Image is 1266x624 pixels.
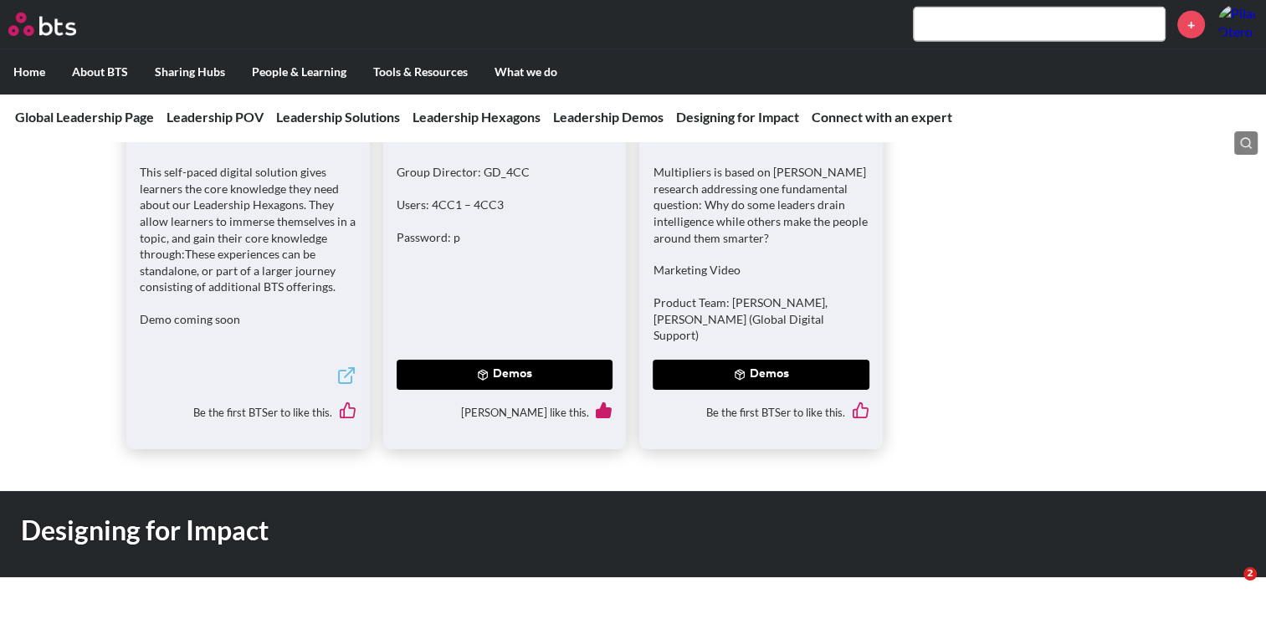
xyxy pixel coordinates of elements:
div: [PERSON_NAME] like this. [397,390,613,437]
p: Product Team: [PERSON_NAME], [PERSON_NAME] (Global Digital Support) [653,294,869,344]
p: Multipliers is based on [PERSON_NAME] research addressing one fundamental question: Why do some l... [653,164,869,246]
div: Be the first BTSer to like this. [140,390,356,437]
p: Password: p [397,229,613,246]
a: Profile [1217,4,1258,44]
a: Leadership Solutions [276,109,400,125]
img: BTS Logo [8,13,76,36]
div: Be the first BTSer to like this. [653,390,869,437]
a: Designing for Impact [676,109,799,125]
label: People & Learning [238,50,360,94]
button: Demos [653,360,869,390]
a: Leadership POV [167,109,264,125]
a: Global Leadership Page [15,109,154,125]
a: Go home [8,13,107,36]
label: Sharing Hubs [141,50,238,94]
p: This self-paced digital solution gives learners the core knowledge they need about our Leadership... [140,164,356,295]
a: External link [336,366,356,390]
span: 2 [1243,567,1257,581]
a: Connect with an expert [812,109,952,125]
label: What we do [481,50,571,94]
p: Marketing Video [653,262,869,279]
p: Users: 4CC1 – 4CC3 [397,197,613,213]
p: Demo coming soon [140,311,356,328]
a: Leadership Hexagons [413,109,541,125]
h1: Designing for Impact [21,512,878,550]
label: About BTS [59,50,141,94]
p: Group Director: GD_4CC [397,164,613,181]
button: Demos [397,360,613,390]
a: + [1177,11,1205,38]
iframe: Intercom live chat [1209,567,1249,607]
a: Leadership Demos [553,109,664,125]
img: Pilar Otero [1217,4,1258,44]
label: Tools & Resources [360,50,481,94]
